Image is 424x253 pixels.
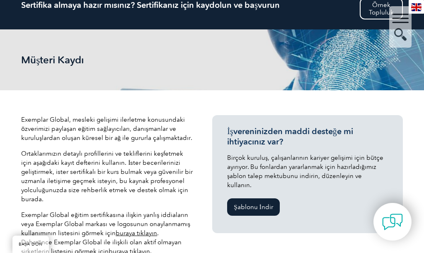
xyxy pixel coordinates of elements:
[234,203,273,211] font: Şablonu İndir
[19,242,43,247] font: BAŞA DÖN
[411,3,422,11] img: en
[21,54,84,66] font: Müşteri Kaydı
[21,211,190,237] font: Exemplar Global eğitim sertifikasına ilişkin yanlış iddiaların veya Exemplar Global markası ve lo...
[369,9,394,16] font: Topluluk
[227,198,279,216] a: Şablonu İndir
[372,1,390,9] font: Örnek
[382,212,403,232] img: contact-chat.png
[12,236,49,253] a: BAŞA DÖN
[227,154,383,189] font: Birçok kuruluş, çalışanlarının kariyer gelişimi için bütçe ayırıyor. Bu fonlardan yararlanmak içi...
[21,116,192,142] font: Exemplar Global, mesleki gelişimi ilerletme konusundaki özverimizi paylaşan eğitim sağlayıcıları,...
[21,150,193,203] font: Ortaklarımızın detaylı profillerini ve tekliflerini keşfetmek için aşağıdaki kayıt defterini kull...
[116,229,157,237] a: buraya tıklayın
[157,229,159,237] font: .
[227,126,353,147] font: İşvereninizden maddi desteğe mi ihtiyacınız var?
